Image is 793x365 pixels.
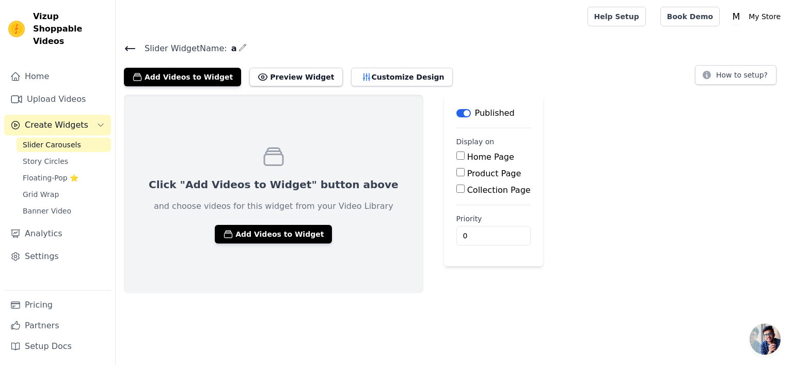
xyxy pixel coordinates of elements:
[695,72,776,82] a: How to setup?
[4,336,111,357] a: Setup Docs
[728,7,785,26] button: M My Store
[4,89,111,110] a: Upload Videos
[456,214,531,224] label: Priority
[149,177,399,192] p: Click "Add Videos to Widget" button above
[4,115,111,135] button: Create Widgets
[239,41,247,55] div: Edit Name
[227,42,237,55] span: a
[588,7,646,26] a: Help Setup
[23,206,71,216] span: Banner Video
[4,315,111,336] a: Partners
[744,7,785,26] p: My Store
[475,107,515,119] p: Published
[124,68,241,86] button: Add Videos to Widget
[750,324,781,355] a: Open chat
[136,42,227,55] span: Slider Widget Name:
[467,185,531,195] label: Collection Page
[23,156,68,166] span: Story Circles
[4,246,111,267] a: Settings
[249,68,342,86] button: Preview Widget
[351,68,453,86] button: Customize Design
[660,7,720,26] a: Book Demo
[17,154,111,169] a: Story Circles
[467,169,521,178] label: Product Page
[467,152,514,162] label: Home Page
[17,187,111,202] a: Grid Wrap
[23,189,59,200] span: Grid Wrap
[25,119,88,131] span: Create Widgets
[456,136,495,147] legend: Display on
[17,138,111,152] a: Slider Carousels
[17,171,111,185] a: Floating-Pop ⭐
[695,65,776,85] button: How to setup?
[215,225,332,244] button: Add Videos to Widget
[17,204,111,218] a: Banner Video
[4,295,111,315] a: Pricing
[4,66,111,87] a: Home
[4,223,111,244] a: Analytics
[33,10,107,48] span: Vizup Shoppable Videos
[733,11,740,22] text: M
[23,140,81,150] span: Slider Carousels
[8,21,25,37] img: Vizup
[154,200,393,212] p: and choose videos for this widget from your Video Library
[23,173,78,183] span: Floating-Pop ⭐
